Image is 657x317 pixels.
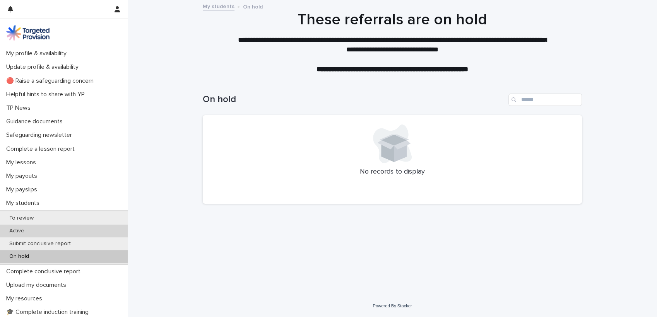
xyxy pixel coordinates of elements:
p: My resources [3,295,48,302]
p: Update profile & availability [3,63,85,71]
p: On hold [243,2,263,10]
p: To review [3,215,40,222]
p: My students [3,199,46,207]
input: Search [508,94,582,106]
p: 🔴 Raise a safeguarding concern [3,77,100,85]
p: On hold [3,253,35,260]
p: No records to display [212,168,573,176]
p: TP News [3,104,37,112]
p: Active [3,228,31,234]
p: My lessons [3,159,42,166]
h1: These referrals are on hold [203,10,582,29]
p: Helpful hints to share with YP [3,91,91,98]
p: Upload my documents [3,281,72,289]
p: Submit conclusive report [3,240,77,247]
a: My students [203,2,234,10]
a: Powered By Stacker [373,303,412,308]
p: Guidance documents [3,118,69,125]
p: Complete conclusive report [3,268,87,275]
img: M5nRWzHhSzIhMunXDL62 [6,25,50,41]
p: My profile & availability [3,50,73,57]
p: 🎓 Complete induction training [3,308,95,316]
h1: On hold [203,94,505,105]
p: My payslips [3,186,43,193]
p: Complete a lesson report [3,145,81,153]
p: My payouts [3,172,43,180]
p: Safeguarding newsletter [3,131,78,139]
